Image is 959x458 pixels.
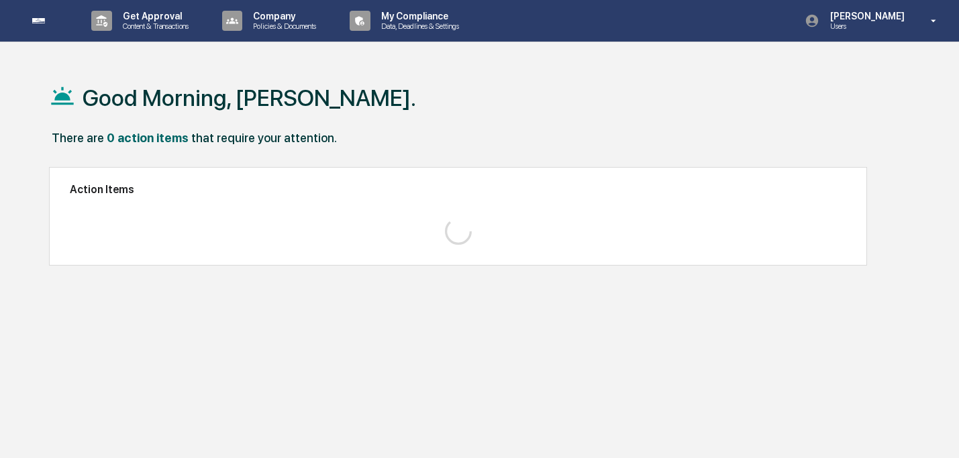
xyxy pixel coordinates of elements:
[242,21,323,31] p: Policies & Documents
[242,11,323,21] p: Company
[70,183,846,196] h2: Action Items
[370,21,466,31] p: Data, Deadlines & Settings
[32,18,64,23] img: logo
[112,21,195,31] p: Content & Transactions
[112,11,195,21] p: Get Approval
[107,131,189,145] div: 0 action items
[52,131,104,145] div: There are
[370,11,466,21] p: My Compliance
[819,21,911,31] p: Users
[83,84,416,111] h1: Good Morning, [PERSON_NAME].
[191,131,337,145] div: that require your attention.
[819,11,911,21] p: [PERSON_NAME]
